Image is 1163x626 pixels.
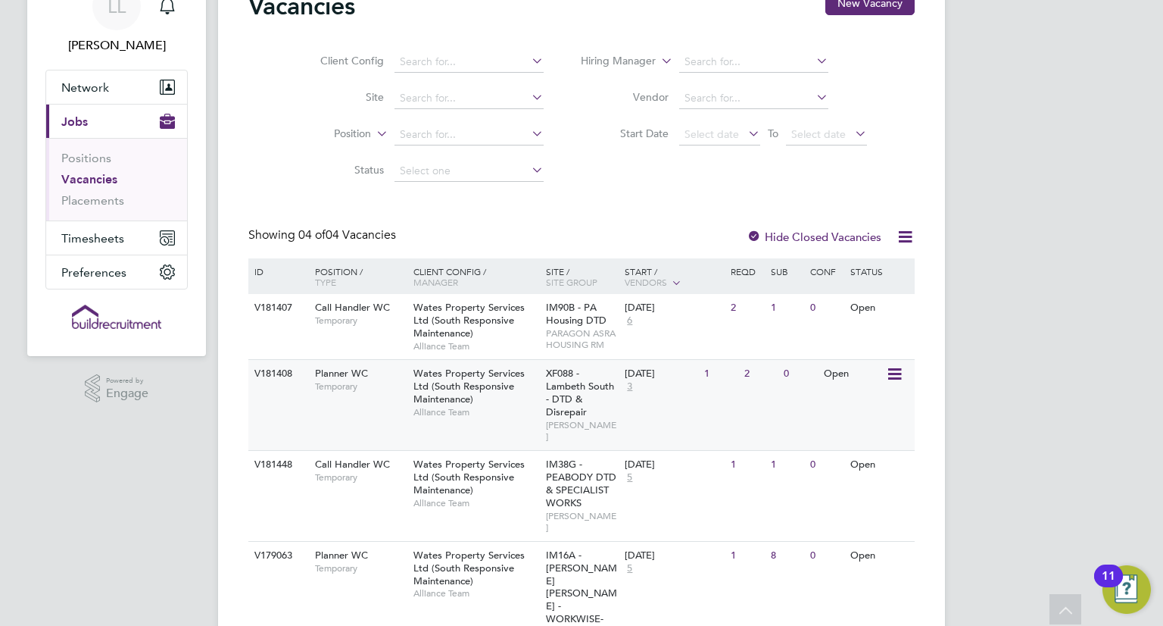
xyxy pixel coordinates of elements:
div: 1 [727,451,766,479]
span: Network [61,80,109,95]
div: 0 [780,360,819,388]
span: Engage [106,387,148,400]
div: Position / [304,258,410,295]
div: Showing [248,227,399,243]
div: Start / [621,258,727,296]
div: Open [847,451,912,479]
a: Vacancies [61,172,117,186]
span: IM90B - PA Housing DTD [546,301,606,327]
span: Site Group [546,276,597,288]
span: Alliance Team [413,497,538,509]
label: Vendor [581,90,669,104]
span: To [763,124,783,143]
span: Preferences [61,265,126,280]
div: 1 [767,451,806,479]
span: 3 [625,380,635,393]
div: V181408 [251,360,304,388]
span: [PERSON_NAME] [546,419,618,443]
span: Powered by [106,374,148,387]
div: Conf [806,258,846,284]
span: Planner WC [315,549,368,562]
div: Status [847,258,912,284]
div: 1 [700,360,740,388]
label: Hiring Manager [569,54,656,69]
input: Search for... [394,124,544,146]
div: Jobs [46,138,187,221]
span: Temporary [315,380,406,393]
div: Client Config / [410,258,542,295]
div: [DATE] [625,368,697,380]
div: Reqd [727,258,766,284]
span: Call Handler WC [315,458,390,471]
input: Search for... [394,88,544,109]
span: Planner WC [315,367,368,380]
div: Open [847,542,912,570]
span: Call Handler WC [315,301,390,314]
div: 2 [741,360,780,388]
div: 0 [806,451,846,479]
div: Sub [767,258,806,284]
img: buildrec-logo-retina.png [72,305,161,329]
span: Type [315,276,336,288]
div: 1 [767,294,806,322]
div: V181448 [251,451,304,479]
a: Positions [61,151,111,165]
div: [DATE] [625,549,723,562]
label: Site [297,90,384,104]
span: Vendors [625,276,667,288]
div: 0 [806,542,846,570]
span: PARAGON ASRA HOUSING RM [546,327,618,351]
label: Status [297,163,384,177]
label: Client Config [297,54,384,67]
span: 04 of [298,227,326,243]
div: [DATE] [625,302,723,315]
label: Start Date [581,127,669,140]
div: [DATE] [625,459,723,471]
input: Select one [394,161,544,182]
span: 6 [625,315,635,327]
span: Alliance Team [413,340,538,352]
span: Temporary [315,471,406,484]
input: Search for... [394,52,544,73]
div: 8 [767,542,806,570]
span: 04 Vacancies [298,227,396,243]
span: Jobs [61,114,88,129]
div: Site / [542,258,622,295]
span: Timesheets [61,231,124,246]
span: Wates Property Services Ltd (South Responsive Maintenance) [413,301,525,340]
div: 0 [806,294,846,322]
span: Manager [413,276,458,288]
a: Powered byEngage [85,374,149,403]
span: Wates Property Services Ltd (South Responsive Maintenance) [413,549,525,587]
a: Go to home page [45,305,188,329]
span: 5 [625,562,635,575]
span: IM38G - PEABODY DTD & SPECIALIST WORKS [546,458,616,509]
span: Temporary [315,315,406,327]
button: Jobs [46,105,187,138]
a: Placements [61,193,124,208]
span: Wates Property Services Ltd (South Responsive Maintenance) [413,458,525,496]
label: Position [284,127,371,142]
span: Select date [791,127,846,141]
button: Timesheets [46,221,187,255]
span: Temporary [315,562,406,574]
span: Alliance Team [413,406,538,418]
span: XF088 - Lambeth South - DTD & Disrepair [546,367,614,418]
div: Open [847,294,912,322]
div: V181407 [251,294,304,322]
input: Search for... [679,52,828,73]
div: 2 [727,294,766,322]
div: 11 [1102,576,1115,596]
span: Select date [684,127,739,141]
div: Open [820,360,886,388]
span: Lizzie Lee [45,36,188,55]
span: [PERSON_NAME] [546,510,618,534]
label: Hide Closed Vacancies [747,230,881,244]
button: Network [46,70,187,104]
div: 1 [727,542,766,570]
span: 5 [625,471,635,484]
span: Wates Property Services Ltd (South Responsive Maintenance) [413,367,525,405]
span: Alliance Team [413,587,538,599]
button: Open Resource Center, 11 new notifications [1102,565,1151,614]
div: V179063 [251,542,304,570]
